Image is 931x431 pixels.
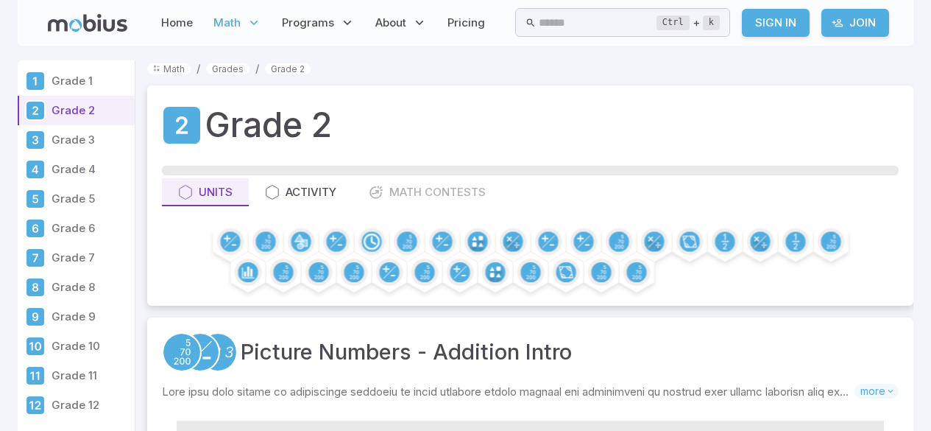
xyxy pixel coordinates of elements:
[25,100,46,121] div: Grade 2
[52,132,129,148] p: Grade 3
[25,336,46,357] div: Grade 10
[656,14,720,32] div: +
[178,184,233,200] div: Units
[18,332,135,361] a: Grade 10
[282,15,334,31] span: Programs
[703,15,720,30] kbd: k
[52,250,129,266] p: Grade 7
[52,338,129,354] p: Grade 10
[375,15,406,31] span: About
[18,184,135,214] a: Grade 5
[255,60,259,77] li: /
[25,71,46,91] div: Grade 1
[25,365,46,386] div: Grade 11
[25,277,46,298] div: Grade 8
[18,273,135,302] a: Grade 8
[18,96,135,125] a: Grade 2
[18,66,135,96] a: Grade 1
[18,243,135,273] a: Grade 7
[162,332,202,372] a: Place Value
[52,161,129,178] p: Grade 4
[52,279,129,295] p: Grade 8
[206,63,249,74] a: Grades
[18,390,135,420] a: Grade 12
[205,100,332,150] h1: Grade 2
[821,9,889,37] a: Join
[25,306,46,327] div: Grade 9
[18,302,135,332] a: Grade 9
[25,159,46,180] div: Grade 4
[180,332,220,372] a: Addition and Subtraction
[265,184,336,200] div: Activity
[52,102,129,119] p: Grade 2
[18,155,135,184] a: Grade 4
[265,63,311,74] a: Grade 2
[18,125,135,155] a: Grade 3
[162,384,854,400] p: Lore ipsu dolo sitame co adipiscinge seddoeiu te incid utlabore etdolo magnaal eni adminimveni qu...
[742,9,810,37] a: Sign In
[52,220,129,236] p: Grade 6
[52,397,129,413] p: Grade 12
[443,6,489,40] a: Pricing
[25,248,46,268] div: Grade 7
[241,336,572,368] a: Picture Numbers - Addition Intro
[656,15,690,30] kbd: Ctrl
[52,309,129,325] p: Grade 9
[157,6,197,40] a: Home
[18,361,135,390] a: Grade 11
[25,130,46,150] div: Grade 3
[147,63,191,74] a: Math
[52,368,129,384] p: Grade 11
[52,73,129,89] p: Grade 1
[25,395,46,416] div: Grade 12
[162,105,202,145] a: Grade 2
[197,60,200,77] li: /
[25,189,46,209] div: Grade 5
[18,214,135,243] a: Grade 6
[198,332,238,372] a: Numeracy
[25,218,46,239] div: Grade 6
[147,60,913,77] nav: breadcrumb
[213,15,241,31] span: Math
[52,191,129,207] p: Grade 5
